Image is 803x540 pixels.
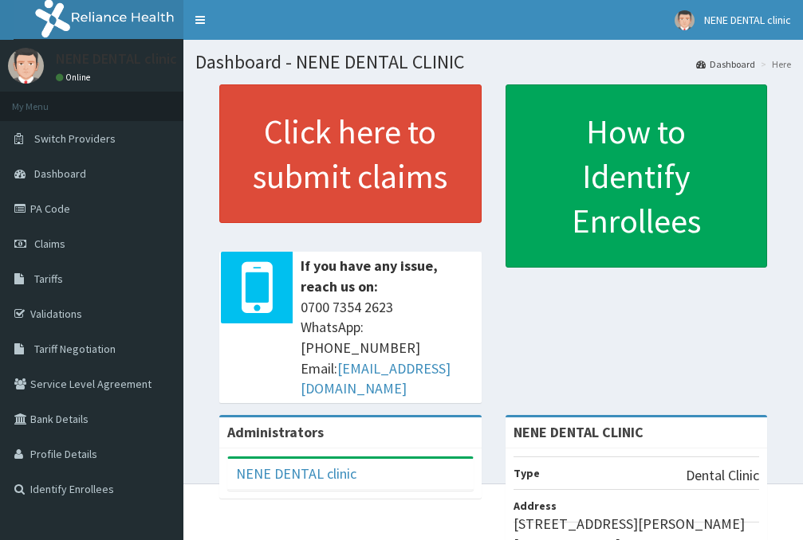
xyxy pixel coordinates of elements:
[34,166,86,181] span: Dashboard
[514,423,644,441] strong: NENE DENTAL CLINIC
[506,84,768,268] a: How to Identify Enrollees
[675,10,695,30] img: User Image
[227,423,324,441] b: Administrators
[301,297,474,400] span: 0700 7354 2623 WhatsApp: [PHONE_NUMBER] Email:
[34,342,116,356] span: Tariff Negotiation
[704,13,791,27] span: NENE DENTAL clinic
[696,57,755,71] a: Dashboard
[34,237,65,251] span: Claims
[301,359,451,398] a: [EMAIL_ADDRESS][DOMAIN_NAME]
[686,465,759,486] p: Dental Clinic
[56,52,177,66] p: NENE DENTAL clinic
[34,131,116,146] span: Switch Providers
[757,57,791,71] li: Here
[195,52,791,72] h1: Dashboard - NENE DENTAL CLINIC
[514,499,557,513] b: Address
[301,256,438,295] b: If you have any issue, reach us on:
[8,48,44,84] img: User Image
[34,272,63,286] span: Tariffs
[514,466,540,480] b: Type
[219,84,482,223] a: Click here to submit claims
[236,464,356,483] a: NENE DENTAL clinic
[56,72,94,83] a: Online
